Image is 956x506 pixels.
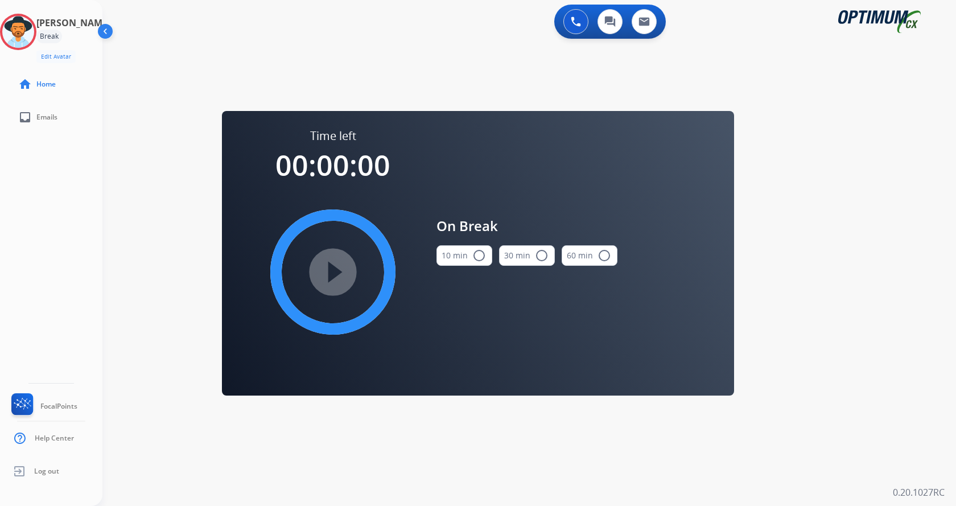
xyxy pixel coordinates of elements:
mat-icon: radio_button_unchecked [597,249,611,262]
a: FocalPoints [9,393,77,419]
span: On Break [436,216,617,236]
span: 00:00:00 [275,146,390,184]
span: FocalPoints [40,402,77,411]
button: 30 min [499,245,555,266]
span: Emails [36,113,57,122]
button: 60 min [562,245,617,266]
span: Help Center [35,434,74,443]
span: Home [36,80,56,89]
mat-icon: inbox [18,110,32,124]
span: Log out [34,467,59,476]
div: Break [36,30,62,43]
mat-icon: home [18,77,32,91]
mat-icon: radio_button_unchecked [472,249,486,262]
p: 0.20.1027RC [893,486,945,499]
span: Time left [310,128,356,144]
mat-icon: radio_button_unchecked [535,249,549,262]
h3: [PERSON_NAME] [36,16,110,30]
img: avatar [2,16,34,48]
button: Edit Avatar [36,50,76,63]
button: 10 min [436,245,492,266]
